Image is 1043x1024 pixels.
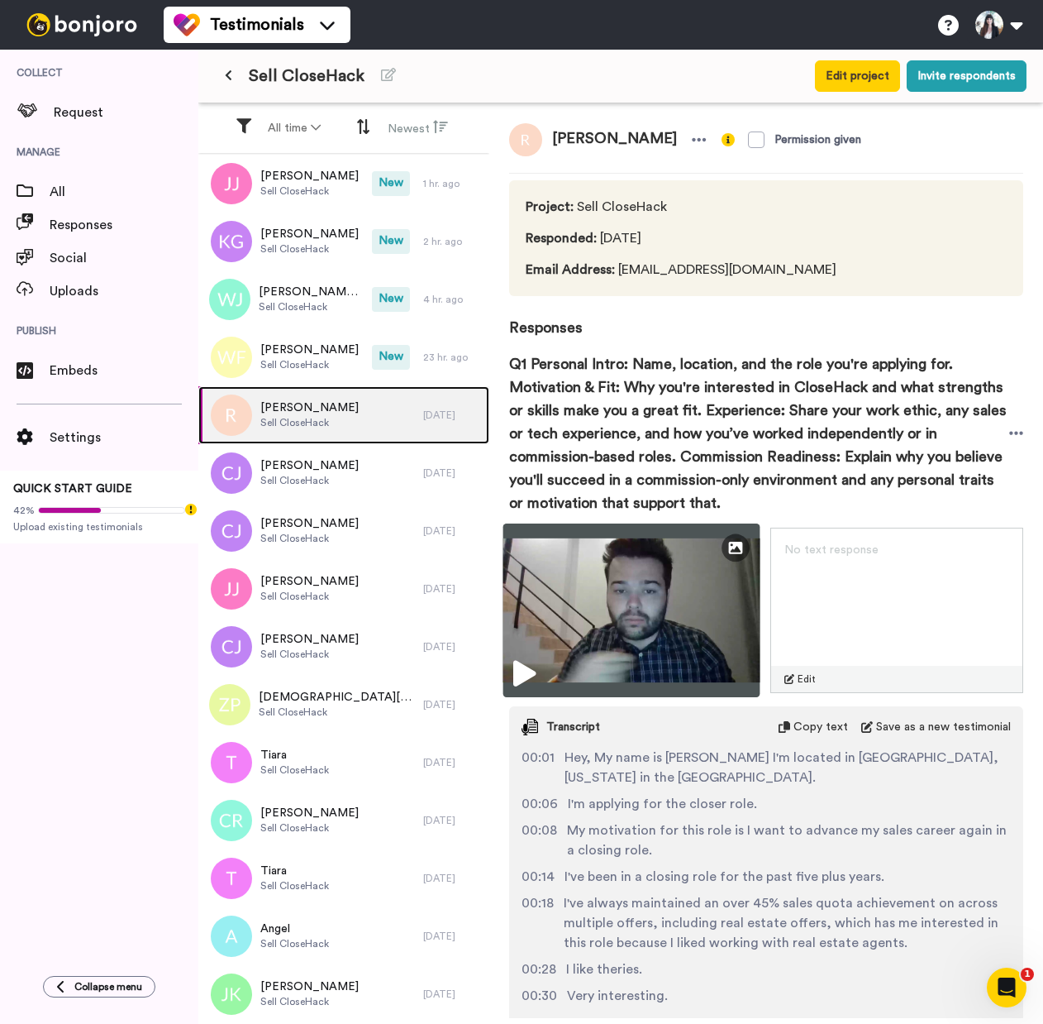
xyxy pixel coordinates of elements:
[521,748,555,787] span: 00:01
[260,358,359,371] span: Sell CloseHack
[987,968,1026,1007] iframe: Intercom live chat
[372,229,410,254] span: New
[423,640,481,653] div: [DATE]
[260,184,359,198] span: Sell CloseHack
[423,872,481,885] div: [DATE]
[260,805,359,821] span: [PERSON_NAME]
[526,197,836,217] span: Sell CloseHack
[50,428,198,447] span: Settings
[258,113,331,143] button: All time
[211,452,252,494] img: cj.png
[423,235,481,248] div: 2 hr. ago
[259,706,415,719] span: Sell CloseHack
[372,287,410,312] span: New
[526,260,836,280] span: [EMAIL_ADDRESS][DOMAIN_NAME]
[249,65,364,88] span: Sell CloseHack
[183,502,198,517] div: Tooltip anchor
[521,794,558,814] span: 00:06
[198,849,489,907] a: TiaraSell CloseHack[DATE]
[260,168,359,184] span: [PERSON_NAME]
[423,988,481,1001] div: [DATE]
[260,631,359,648] span: [PERSON_NAME]
[198,502,489,560] a: [PERSON_NAME]Sell CloseHack[DATE]
[50,182,198,202] span: All
[521,959,556,979] span: 00:28
[260,821,359,835] span: Sell CloseHack
[198,734,489,792] a: TiaraSell CloseHack[DATE]
[566,959,642,979] span: I like theries.
[260,400,359,416] span: [PERSON_NAME]
[260,573,359,590] span: [PERSON_NAME]
[209,684,250,725] img: zp.png
[423,351,481,364] div: 23 hr. ago
[174,12,200,38] img: tm-color.svg
[260,863,329,879] span: Tiara
[198,560,489,618] a: [PERSON_NAME]Sell CloseHack[DATE]
[260,342,359,358] span: [PERSON_NAME]
[260,879,329,892] span: Sell CloseHack
[378,112,458,144] button: Newest
[43,976,155,998] button: Collapse menu
[209,279,250,320] img: wj.png
[259,300,364,313] span: Sell CloseHack
[526,263,615,276] span: Email Address :
[509,296,1023,339] span: Responses
[211,974,252,1015] img: jk.png
[13,504,35,517] span: 42%
[546,719,600,735] span: Transcript
[1021,968,1034,981] span: 1
[259,689,415,706] span: [DEMOGRAPHIC_DATA][PERSON_NAME]
[211,221,252,262] img: kg.png
[423,814,481,827] div: [DATE]
[54,103,198,122] span: Request
[784,544,879,556] span: No text response
[567,821,1011,860] span: My motivation for this role is I want to advance my sales career again in a closing role.
[423,524,481,538] div: [DATE]
[211,510,252,552] img: cj.png
[50,215,198,235] span: Responses
[198,386,489,444] a: [PERSON_NAME]Sell CloseHack[DATE]
[259,284,364,300] span: [PERSON_NAME] [PERSON_NAME]
[211,916,252,957] img: a.png
[526,232,597,245] span: Responded :
[521,986,557,1006] span: 00:30
[567,986,668,1006] span: Very interesting.
[815,60,900,92] button: Edit project
[774,132,861,148] div: Permission given
[564,748,1011,787] span: Hey, My name is [PERSON_NAME] I'm located in [GEOGRAPHIC_DATA], [US_STATE] in the [GEOGRAPHIC_DATA].
[526,200,574,213] span: Project :
[50,281,198,301] span: Uploads
[260,979,359,995] span: [PERSON_NAME]
[50,248,198,268] span: Social
[793,719,848,735] span: Copy text
[526,228,836,248] span: [DATE]
[211,395,252,436] img: r.png
[260,474,359,487] span: Sell CloseHack
[260,416,359,429] span: Sell CloseHack
[198,907,489,965] a: AngelSell CloseHack[DATE]
[260,921,329,937] span: Angel
[503,524,760,697] img: ce2b4e8a-fad5-4db6-af1c-8ec3b6f5d5b9-thumbnail_full-1760279831.jpg
[198,965,489,1023] a: [PERSON_NAME]Sell CloseHack[DATE]
[211,163,252,204] img: jj.png
[509,123,542,156] img: r.png
[198,676,489,734] a: [DEMOGRAPHIC_DATA][PERSON_NAME]Sell CloseHack[DATE]
[260,226,359,242] span: [PERSON_NAME]
[260,937,329,950] span: Sell CloseHack
[423,930,481,943] div: [DATE]
[564,867,884,887] span: I've been in a closing role for the past five plus years.
[211,337,252,378] img: wf.png
[20,13,144,36] img: bj-logo-header-white.svg
[260,648,359,661] span: Sell CloseHack
[372,345,410,370] span: New
[521,867,555,887] span: 00:14
[74,980,142,993] span: Collapse menu
[260,590,359,603] span: Sell CloseHack
[13,483,132,495] span: QUICK START GUIDE
[568,794,757,814] span: I'm applying for the closer role.
[198,792,489,849] a: [PERSON_NAME]Sell CloseHack[DATE]
[50,361,198,380] span: Embeds
[907,60,1026,92] button: Invite respondents
[198,155,489,213] a: [PERSON_NAME]Sell CloseHackNew1 hr. ago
